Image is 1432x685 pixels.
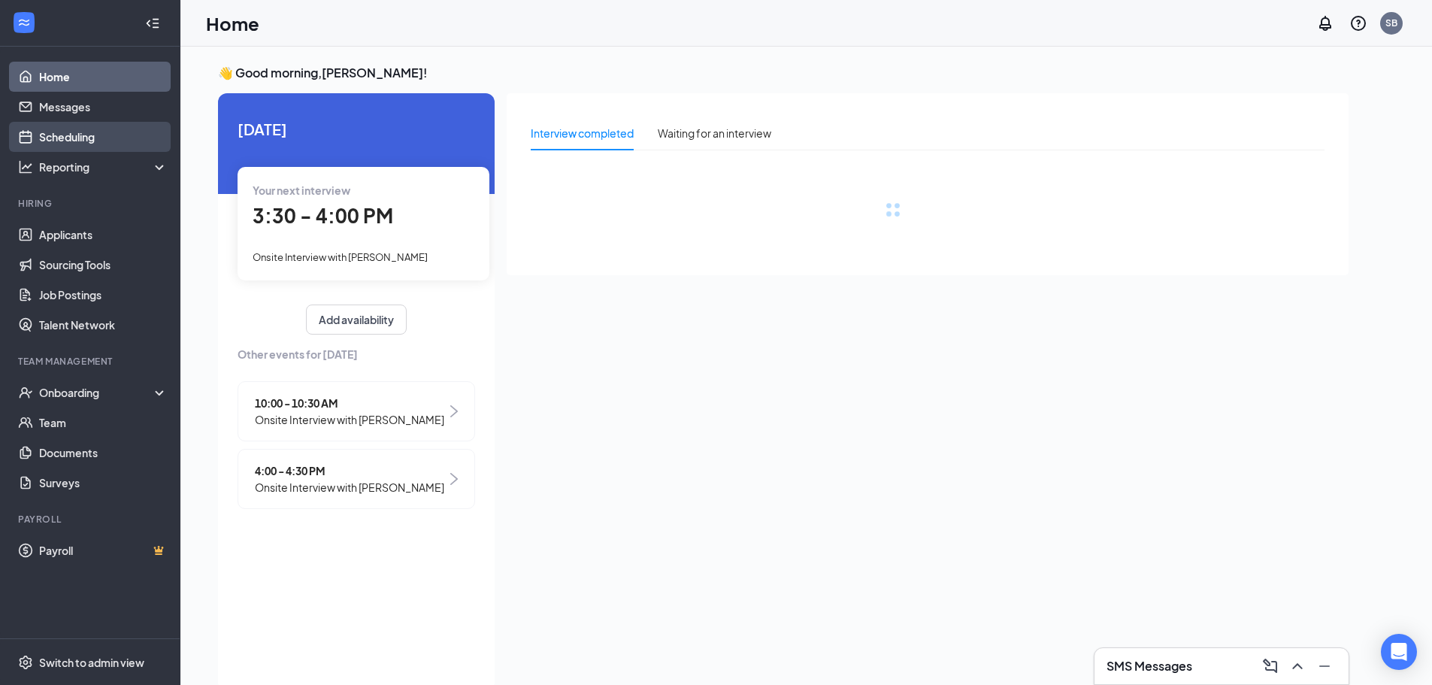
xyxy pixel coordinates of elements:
[39,122,168,152] a: Scheduling
[255,411,444,428] span: Onsite Interview with [PERSON_NAME]
[39,220,168,250] a: Applicants
[39,655,144,670] div: Switch to admin view
[39,310,168,340] a: Talent Network
[1385,17,1397,29] div: SB
[1312,654,1337,678] button: Minimize
[39,385,155,400] div: Onboarding
[39,250,168,280] a: Sourcing Tools
[253,183,350,197] span: Your next interview
[1261,657,1279,675] svg: ComposeMessage
[18,197,165,210] div: Hiring
[238,346,475,362] span: Other events for [DATE]
[531,125,634,141] div: Interview completed
[1316,14,1334,32] svg: Notifications
[39,468,168,498] a: Surveys
[18,159,33,174] svg: Analysis
[39,408,168,438] a: Team
[1315,657,1334,675] svg: Minimize
[255,395,444,411] span: 10:00 - 10:30 AM
[218,65,1349,81] h3: 👋 Good morning, [PERSON_NAME] !
[39,62,168,92] a: Home
[39,159,168,174] div: Reporting
[1288,657,1306,675] svg: ChevronUp
[238,117,475,141] span: [DATE]
[1107,658,1192,674] h3: SMS Messages
[1349,14,1367,32] svg: QuestionInfo
[18,385,33,400] svg: UserCheck
[39,438,168,468] a: Documents
[39,92,168,122] a: Messages
[255,479,444,496] span: Onsite Interview with [PERSON_NAME]
[17,15,32,30] svg: WorkstreamLogo
[18,513,165,526] div: Payroll
[253,251,428,263] span: Onsite Interview with [PERSON_NAME]
[206,11,259,36] h1: Home
[18,355,165,368] div: Team Management
[253,203,393,228] span: 3:30 - 4:00 PM
[658,125,771,141] div: Waiting for an interview
[1381,634,1417,670] div: Open Intercom Messenger
[18,655,33,670] svg: Settings
[1285,654,1309,678] button: ChevronUp
[306,305,407,335] button: Add availability
[255,462,444,479] span: 4:00 - 4:30 PM
[1258,654,1282,678] button: ComposeMessage
[39,535,168,565] a: PayrollCrown
[39,280,168,310] a: Job Postings
[145,16,160,31] svg: Collapse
